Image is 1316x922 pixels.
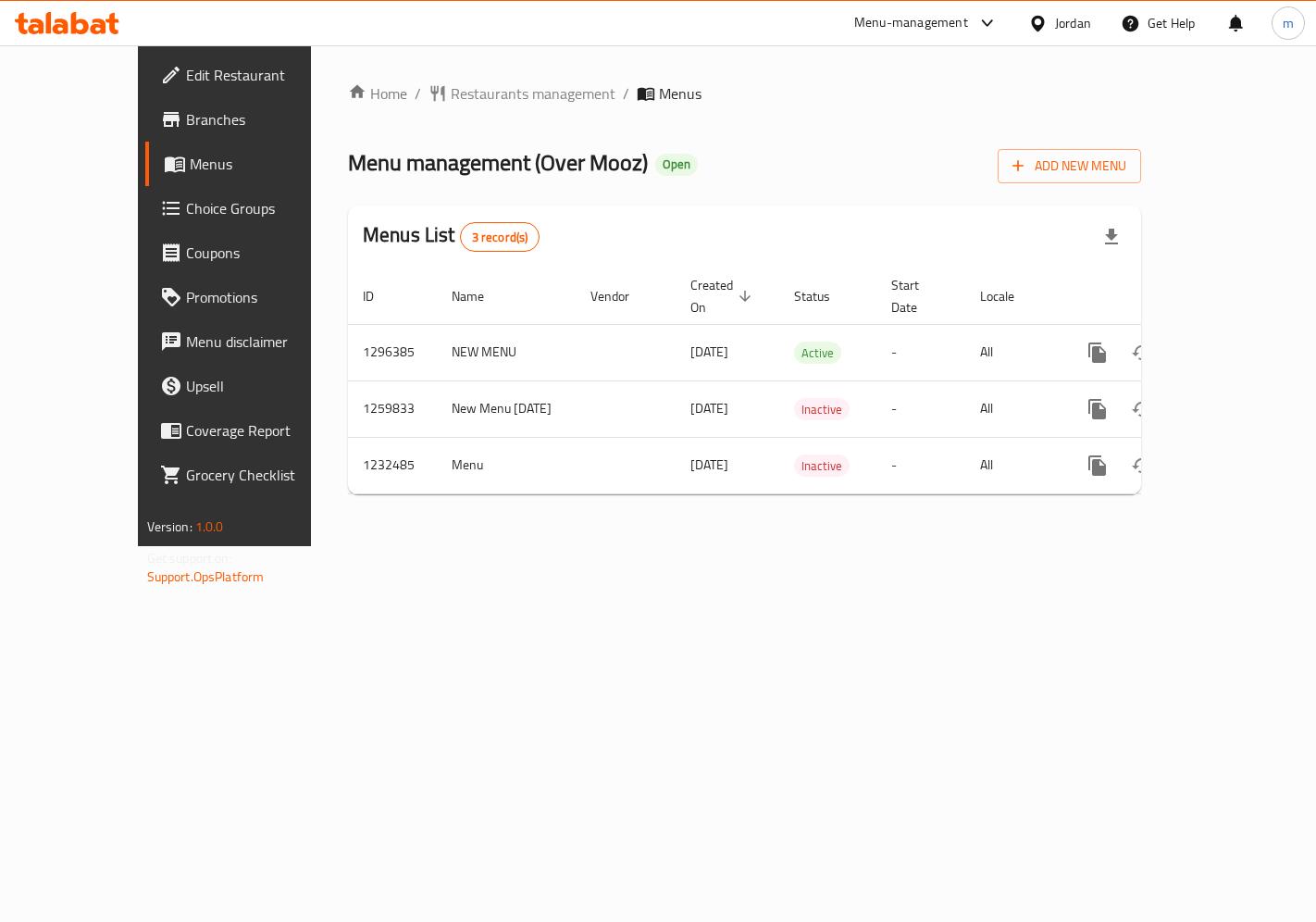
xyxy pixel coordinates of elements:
[1012,155,1126,178] span: Add New Menu
[186,286,342,308] span: Promotions
[659,82,701,105] span: Menus
[1089,215,1134,259] div: Export file
[794,455,850,477] span: Inactive
[876,437,965,493] td: -
[655,156,698,172] span: Open
[348,142,648,183] span: Menu management ( Over Mooz )
[794,398,850,420] div: Inactive
[186,464,342,486] span: Grocery Checklist
[348,437,437,493] td: 1232485
[854,12,968,34] div: Menu-management
[428,82,615,105] a: Restaurants management
[1120,443,1164,488] button: Change Status
[1075,443,1120,488] button: more
[186,242,342,264] span: Coupons
[363,285,398,307] span: ID
[452,285,508,307] span: Name
[348,324,437,380] td: 1296385
[145,97,357,142] a: Branches
[1283,13,1294,33] span: m
[794,342,841,364] div: Active
[190,153,342,175] span: Menus
[794,343,841,364] span: Active
[965,380,1061,437] td: All
[1120,330,1164,375] button: Change Status
[195,515,224,539] span: 1.0.0
[437,380,576,437] td: New Menu [DATE]
[1120,387,1164,431] button: Change Status
[186,108,342,131] span: Branches
[623,82,629,105] li: /
[145,364,357,408] a: Upsell
[145,230,357,275] a: Coupons
[451,82,615,105] span: Restaurants management
[348,268,1268,494] table: enhanced table
[690,396,728,420] span: [DATE]
[590,285,653,307] span: Vendor
[186,419,342,442] span: Coverage Report
[437,324,576,380] td: NEW MENU
[145,186,357,230] a: Choice Groups
[461,229,540,246] span: 3 record(s)
[186,330,342,353] span: Menu disclaimer
[998,149,1141,183] button: Add New Menu
[147,515,192,539] span: Version:
[415,82,421,105] li: /
[1075,330,1120,375] button: more
[876,324,965,380] td: -
[147,546,232,570] span: Get support on:
[460,222,540,252] div: Total records count
[876,380,965,437] td: -
[145,408,357,453] a: Coverage Report
[655,154,698,176] div: Open
[437,437,576,493] td: Menu
[348,82,1141,105] nav: breadcrumb
[145,319,357,364] a: Menu disclaimer
[980,285,1038,307] span: Locale
[965,437,1061,493] td: All
[690,453,728,477] span: [DATE]
[186,375,342,397] span: Upsell
[1061,268,1268,325] th: Actions
[145,453,357,497] a: Grocery Checklist
[186,197,342,219] span: Choice Groups
[145,53,357,97] a: Edit Restaurant
[1075,387,1120,431] button: more
[891,274,943,318] span: Start Date
[348,82,407,105] a: Home
[145,142,357,186] a: Menus
[1055,13,1091,33] div: Jordan
[965,324,1061,380] td: All
[145,275,357,319] a: Promotions
[794,285,854,307] span: Status
[147,565,265,589] a: Support.OpsPlatform
[186,64,342,86] span: Edit Restaurant
[690,274,757,318] span: Created On
[690,340,728,364] span: [DATE]
[348,380,437,437] td: 1259833
[363,221,540,252] h2: Menus List
[794,399,850,420] span: Inactive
